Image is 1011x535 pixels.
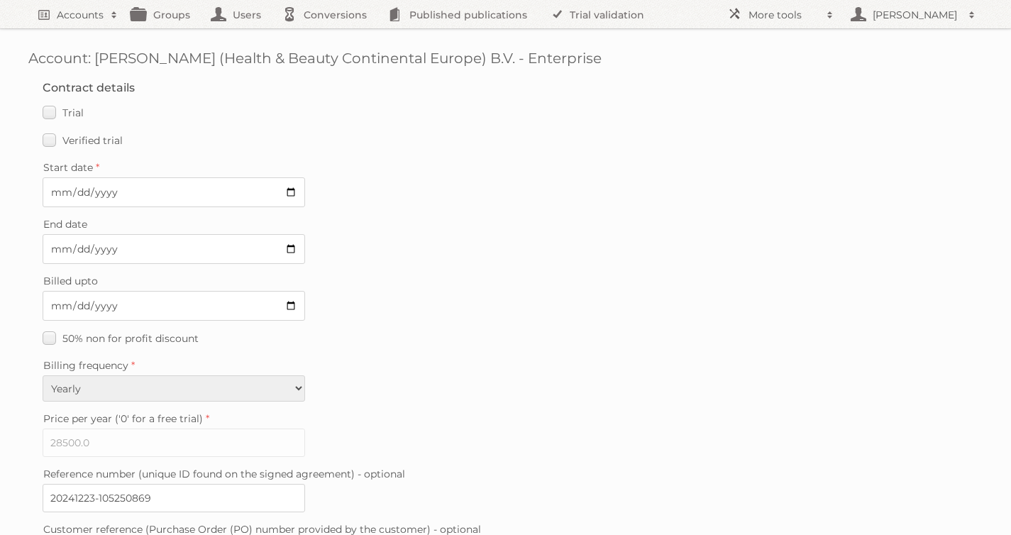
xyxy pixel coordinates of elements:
[43,275,98,287] span: Billed upto
[43,412,203,425] span: Price per year ('0' for a free trial)
[43,161,93,174] span: Start date
[43,218,87,231] span: End date
[28,50,983,67] h1: Account: [PERSON_NAME] (Health & Beauty Continental Europe) B.V. - Enterprise
[62,332,199,345] span: 50% non for profit discount
[43,359,128,372] span: Billing frequency
[57,8,104,22] h2: Accounts
[62,134,123,147] span: Verified trial
[43,81,135,94] legend: Contract details
[748,8,819,22] h2: More tools
[43,468,405,480] span: Reference number (unique ID found on the signed agreement) - optional
[869,8,961,22] h2: [PERSON_NAME]
[62,106,84,119] span: Trial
